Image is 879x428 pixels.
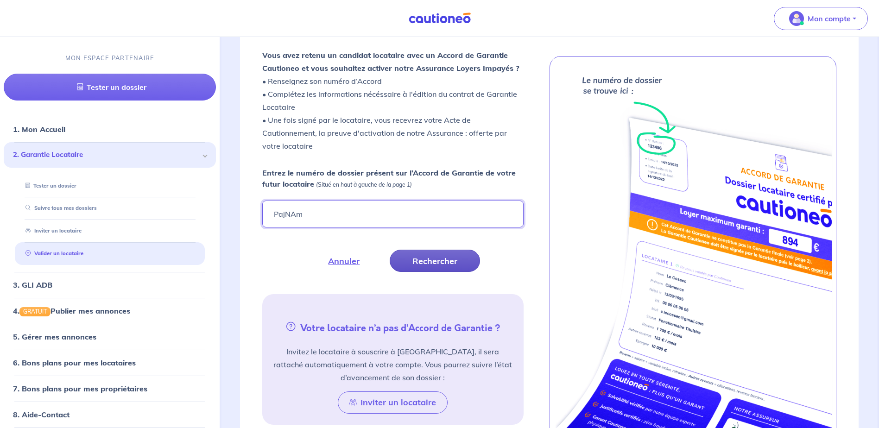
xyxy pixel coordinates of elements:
[262,50,519,73] strong: Vous avez retenu un candidat locataire avec un Accord de Garantie Cautioneo et vous souhaitez act...
[13,384,147,393] a: 7. Bons plans pour mes propriétaires
[13,332,96,341] a: 5. Gérer mes annonces
[4,327,216,346] div: 5. Gérer mes annonces
[4,143,216,168] div: 2. Garantie Locataire
[316,181,412,188] em: (Situé en haut à gauche de la page 1)
[15,178,205,194] div: Tester un dossier
[4,353,216,372] div: 6. Bons plans pour mes locataires
[4,276,216,294] div: 3. GLI ADB
[13,358,136,367] a: 6. Bons plans pour mes locataires
[4,120,216,139] div: 1. Mon Accueil
[13,306,130,315] a: 4.GRATUITPublier mes annonces
[266,320,519,334] h5: Votre locataire n’a pas d’Accord de Garantie ?
[22,228,82,234] a: Inviter un locataire
[15,224,205,239] div: Inviter un locataire
[390,250,480,272] button: Rechercher
[13,280,52,290] a: 3. GLI ADB
[15,246,205,261] div: Valider un locataire
[13,150,200,161] span: 2. Garantie Locataire
[13,410,70,419] a: 8. Aide-Contact
[15,201,205,216] div: Suivre tous mes dossiers
[65,54,155,63] p: MON ESPACE PARTENAIRE
[22,183,76,189] a: Tester un dossier
[774,7,868,30] button: illu_account_valid_menu.svgMon compte
[13,125,65,134] a: 1. Mon Accueil
[4,302,216,320] div: 4.GRATUITPublier mes annonces
[4,74,216,101] a: Tester un dossier
[262,168,516,189] strong: Entrez le numéro de dossier présent sur l’Accord de Garantie de votre futur locataire
[338,391,448,414] button: Inviter un locataire
[305,250,382,272] button: Annuler
[4,379,216,398] div: 7. Bons plans pour mes propriétaires
[22,250,83,257] a: Valider un locataire
[22,205,97,212] a: Suivre tous mes dossiers
[405,13,474,24] img: Cautioneo
[262,49,523,152] p: • Renseignez son numéro d’Accord • Complétez les informations nécéssaire à l'édition du contrat d...
[789,11,804,26] img: illu_account_valid_menu.svg
[808,13,851,24] p: Mon compte
[4,405,216,424] div: 8. Aide-Contact
[273,345,512,384] p: Invitez le locataire à souscrire à [GEOGRAPHIC_DATA], il sera rattaché automatiquement à votre co...
[262,201,523,227] input: Ex : 453678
